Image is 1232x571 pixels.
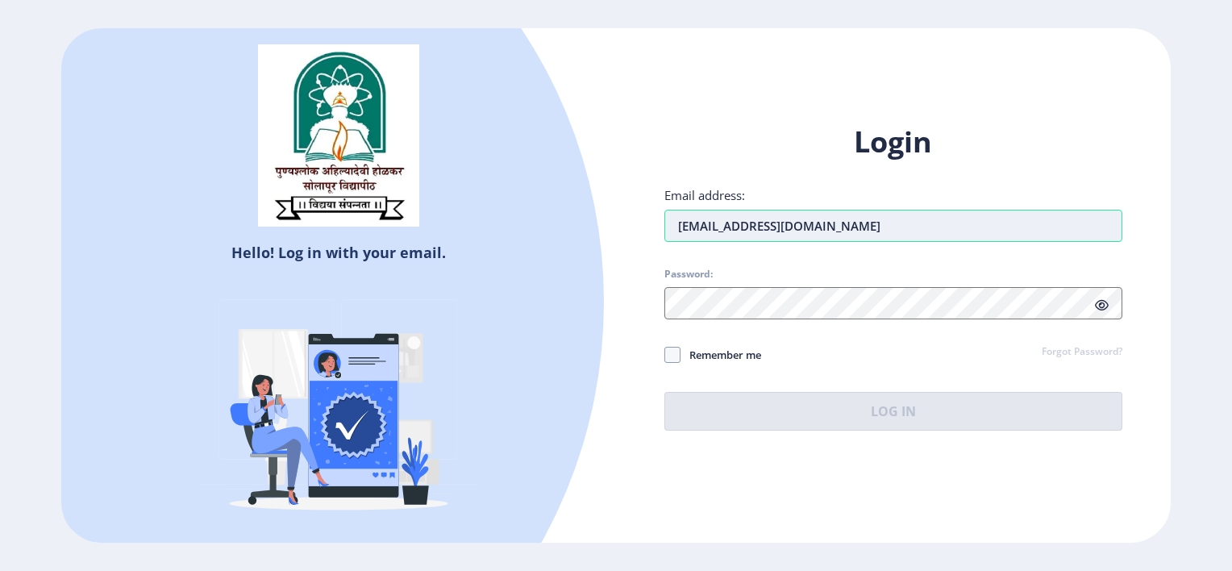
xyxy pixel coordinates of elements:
[198,269,480,551] img: Verified-rafiki.svg
[681,345,761,365] span: Remember me
[1042,345,1122,360] a: Forgot Password?
[664,392,1122,431] button: Log In
[664,268,713,281] label: Password:
[664,123,1122,161] h1: Login
[664,187,745,203] label: Email address:
[258,44,419,227] img: sulogo.png
[664,210,1122,242] input: Email address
